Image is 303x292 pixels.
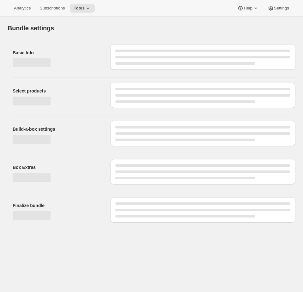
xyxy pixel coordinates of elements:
[13,202,100,209] h2: Finalize bundle
[70,4,95,13] button: Tools
[233,4,262,13] button: Help
[10,4,34,13] button: Analytics
[244,6,252,11] span: Help
[14,6,31,11] span: Analytics
[36,4,69,13] button: Subscriptions
[13,50,100,56] h2: Basic Info
[39,6,65,11] span: Subscriptions
[13,88,100,94] h2: Select products
[274,6,289,11] span: Settings
[8,24,54,32] h1: Bundle settings
[13,164,100,170] h2: Box Extras
[264,4,293,13] button: Settings
[13,126,100,132] h2: Build-a-box settings
[74,6,85,11] span: Tools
